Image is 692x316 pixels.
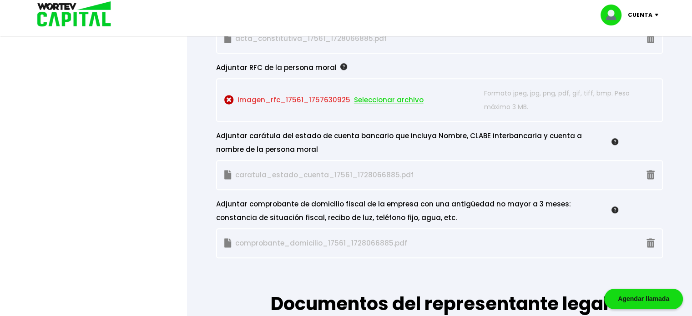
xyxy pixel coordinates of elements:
[611,138,618,145] img: gfR76cHglkPwleuBLjWdxeZVvX9Wp6JBDmjRYY8JYDQn16A2ICN00zLTgIroGa6qie5tIuWH7V3AapTKqzv+oMZsGfMUqL5JM...
[224,95,234,105] img: cross-circle.ce22fdcf.svg
[224,86,480,114] p: imagen_rfc_17561_1757630925
[224,170,232,180] img: gray-file.d3045238.svg
[601,5,628,25] img: profile-image
[354,93,424,107] span: Seleccionar archivo
[647,238,655,248] img: gray-trash.dd83e1a4.svg
[224,238,232,248] img: gray-file.d3045238.svg
[216,61,618,75] div: Adjuntar RFC de la persona moral
[611,206,618,213] img: gfR76cHglkPwleuBLjWdxeZVvX9Wp6JBDmjRYY8JYDQn16A2ICN00zLTgIroGa6qie5tIuWH7V3AapTKqzv+oMZsGfMUqL5JM...
[224,168,480,182] p: caratula_estado_cuenta_17561_1728066885.pdf
[652,14,665,16] img: icon-down
[224,34,232,43] img: gray-file.d3045238.svg
[484,86,655,114] p: Formato jpeg, jpg, png, pdf, gif, tiff, bmp. Peso máximo 3 MB.
[216,197,618,225] div: Adjuntar comprobante de domicilio fiscal de la empresa con una antigüedad no mayor a 3 meses: con...
[604,289,683,309] div: Agendar llamada
[216,129,618,156] div: Adjuntar carátula del estado de cuenta bancario que incluya Nombre, CLABE interbancaria y cuenta ...
[224,32,480,45] p: acta_constitutiva_17561_1728066885.pdf
[647,34,655,43] img: gray-trash.dd83e1a4.svg
[224,236,480,250] p: comprobante_domicilio_17561_1728066885.pdf
[628,8,652,22] p: Cuenta
[647,170,655,180] img: gray-trash.dd83e1a4.svg
[340,63,347,70] img: gfR76cHglkPwleuBLjWdxeZVvX9Wp6JBDmjRYY8JYDQn16A2ICN00zLTgIroGa6qie5tIuWH7V3AapTKqzv+oMZsGfMUqL5JM...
